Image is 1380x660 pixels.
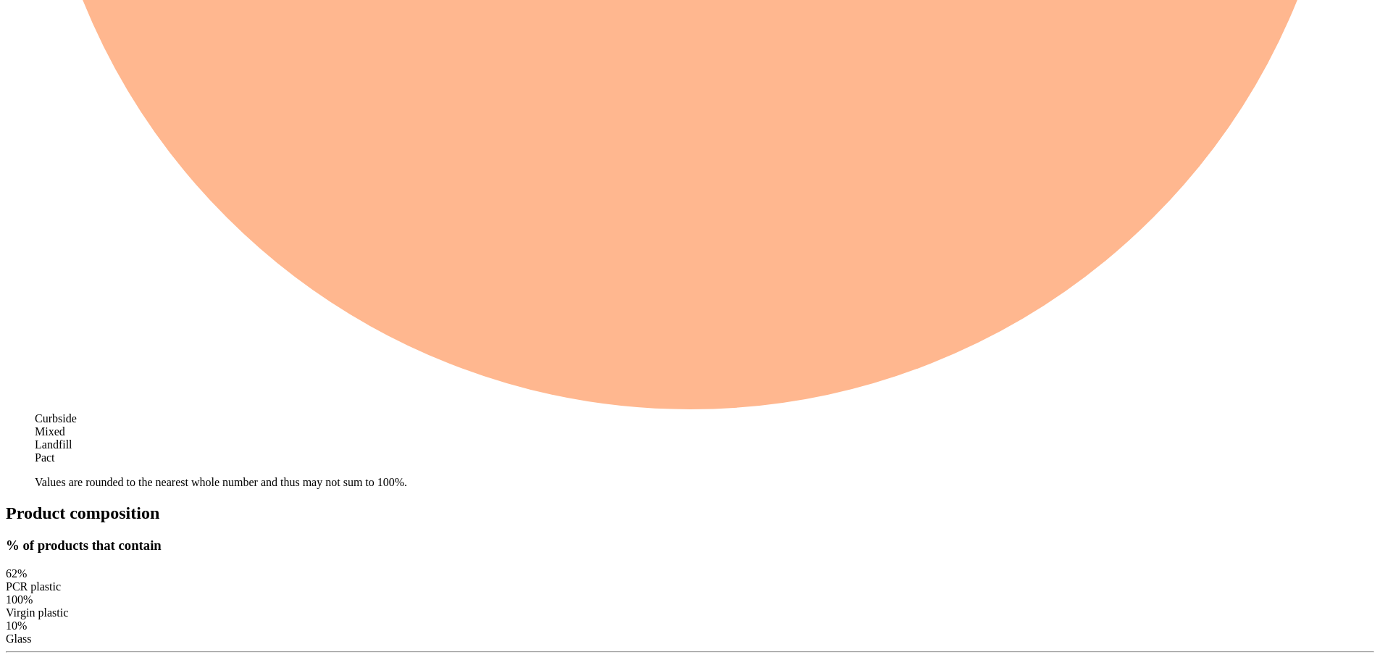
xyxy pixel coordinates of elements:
[35,476,1345,489] p: Values are rounded to the nearest whole number and thus may not sum to 100%.
[35,412,77,425] span: Curbside
[6,580,1374,593] div: PCR plastic
[6,504,1374,523] h2: Product composition
[6,538,1374,554] h3: % of products that contain
[6,632,1374,646] div: Glass
[6,619,1374,632] div: 10%
[6,593,1374,606] div: 100%
[6,567,1374,580] div: 62%
[35,438,72,451] span: Landfill
[35,425,65,438] span: Mixed
[35,451,55,464] span: Pact
[6,606,1374,619] div: Virgin plastic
